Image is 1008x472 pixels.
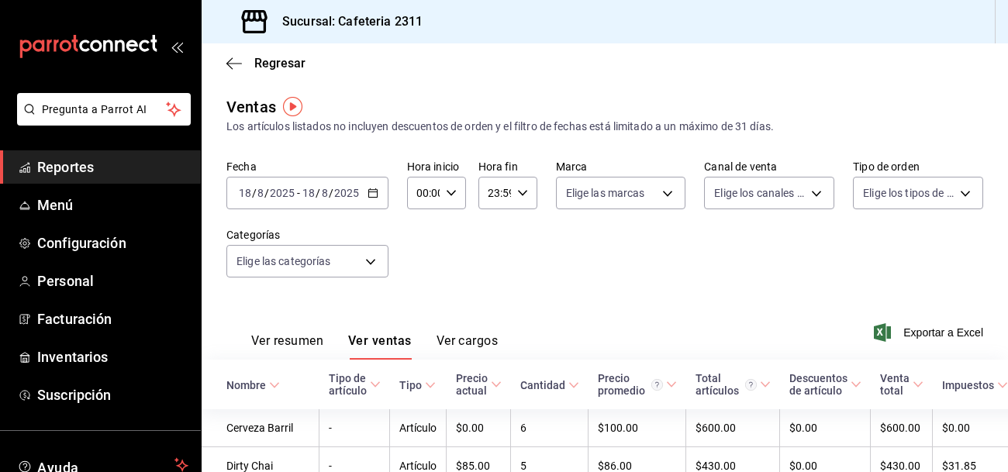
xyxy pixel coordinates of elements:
label: Hora inicio [407,161,466,172]
span: Descuentos de artículo [789,372,861,397]
button: Pregunta a Parrot AI [17,93,191,126]
input: ---- [269,187,295,199]
button: Regresar [226,56,306,71]
label: Tipo de orden [853,161,983,172]
div: navigation tabs [251,333,498,360]
td: $600.00 [871,409,933,447]
span: - [297,187,300,199]
span: Nombre [226,379,280,391]
label: Canal de venta [704,161,834,172]
button: Ver ventas [348,333,412,360]
span: Inventarios [37,346,188,367]
span: Elige las categorías [236,253,331,269]
div: Impuestos [942,379,994,391]
div: Tipo de artículo [329,372,367,397]
input: -- [321,187,329,199]
span: Venta total [880,372,923,397]
svg: Precio promedio = Total artículos / cantidad [651,379,663,391]
span: Pregunta a Parrot AI [42,102,167,118]
button: Exportar a Excel [877,323,983,342]
span: Tipo de artículo [329,372,381,397]
button: Ver cargos [437,333,499,360]
td: $0.00 [780,409,871,447]
span: Configuración [37,233,188,253]
div: Descuentos de artículo [789,372,847,397]
div: Los artículos listados no incluyen descuentos de orden y el filtro de fechas está limitado a un m... [226,119,983,135]
span: Suscripción [37,384,188,405]
span: Personal [37,270,188,291]
div: Total artículos [696,372,757,397]
span: Reportes [37,157,188,177]
div: Nombre [226,379,266,391]
a: Pregunta a Parrot AI [11,112,191,129]
span: Impuestos [942,379,1008,391]
span: Facturación [37,308,188,329]
td: $0.00 [447,409,511,447]
span: Elige las marcas [566,185,645,201]
svg: El total artículos considera cambios de precios en los artículos así como costos adicionales por ... [745,379,757,391]
span: Tipo [399,379,436,391]
button: open_drawer_menu [171,40,183,53]
span: Cantidad [520,379,579,391]
div: Venta total [880,372,910,397]
label: Fecha [226,161,388,172]
span: Elige los canales de venta [714,185,806,201]
span: Precio actual [456,372,502,397]
td: $600.00 [686,409,780,447]
div: Ventas [226,95,276,119]
td: Cerveza Barril [202,409,319,447]
input: -- [257,187,264,199]
td: Artículo [390,409,447,447]
input: -- [302,187,316,199]
div: Precio promedio [598,372,663,397]
span: Menú [37,195,188,215]
span: / [329,187,333,199]
label: Categorías [226,229,388,240]
span: Precio promedio [598,372,677,397]
input: ---- [333,187,360,199]
div: Precio actual [456,372,488,397]
span: / [252,187,257,199]
input: -- [238,187,252,199]
button: Ver resumen [251,333,323,360]
span: / [264,187,269,199]
span: Regresar [254,56,306,71]
span: / [316,187,320,199]
span: Total artículos [696,372,771,397]
img: Tooltip marker [283,97,302,116]
td: - [319,409,390,447]
div: Tipo [399,379,422,391]
td: 6 [511,409,589,447]
label: Hora fin [478,161,537,172]
div: Cantidad [520,379,565,391]
h3: Sucursal: Cafeteria 2311 [270,12,423,31]
td: $100.00 [589,409,686,447]
span: Elige los tipos de orden [863,185,954,201]
label: Marca [556,161,686,172]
